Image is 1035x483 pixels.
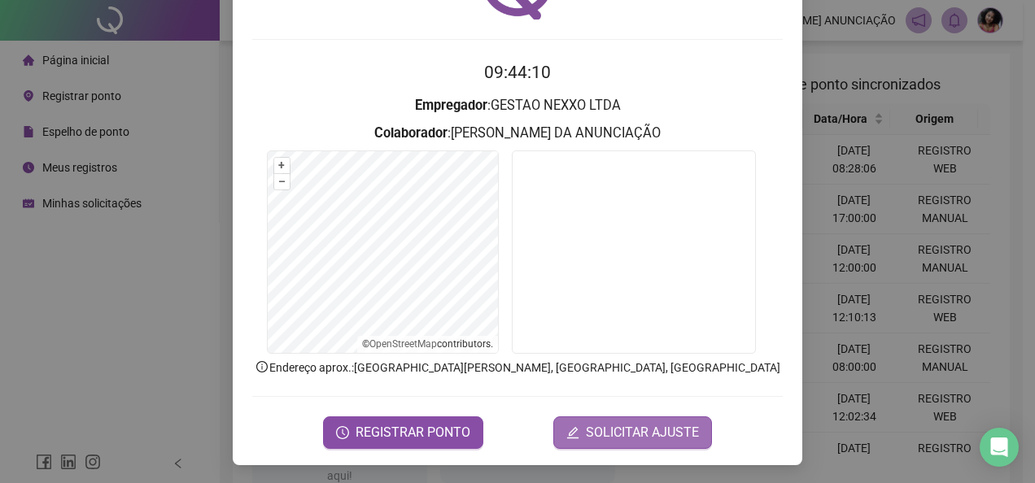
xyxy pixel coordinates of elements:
span: edit [566,426,579,439]
button: + [274,158,290,173]
div: Open Intercom Messenger [980,428,1019,467]
span: SOLICITAR AJUSTE [586,423,699,442]
span: clock-circle [336,426,349,439]
p: Endereço aprox. : [GEOGRAPHIC_DATA][PERSON_NAME], [GEOGRAPHIC_DATA], [GEOGRAPHIC_DATA] [252,359,783,376]
strong: Colaborador [374,125,448,141]
a: OpenStreetMap [369,338,437,350]
span: REGISTRAR PONTO [356,423,470,442]
button: editSOLICITAR AJUSTE [553,416,712,449]
strong: Empregador [415,98,487,113]
li: © contributors. [362,338,493,350]
h3: : [PERSON_NAME] DA ANUNCIAÇÃO [252,123,783,144]
span: info-circle [255,359,269,374]
button: – [274,174,290,189]
h3: : GESTAO NEXXO LTDA [252,95,783,116]
button: REGISTRAR PONTO [323,416,483,449]
time: 09:44:10 [484,63,551,82]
